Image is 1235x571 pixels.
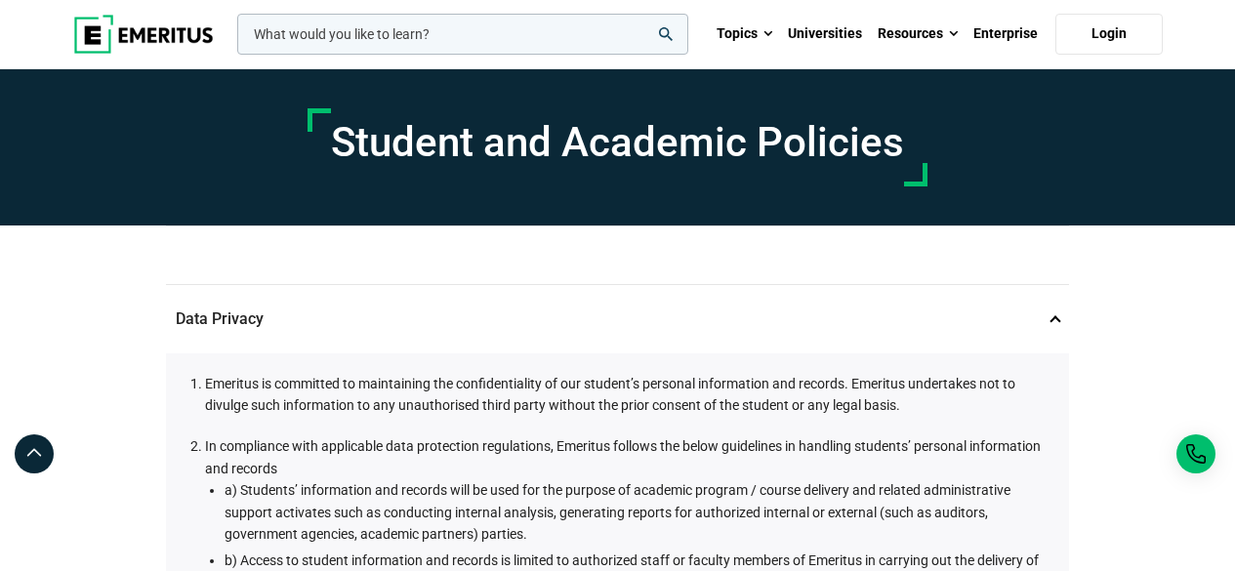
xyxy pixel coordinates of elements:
[237,14,688,55] input: woocommerce-product-search-field-0
[166,285,1069,353] p: Data Privacy
[205,373,1050,417] li: Emeritus is committed to maintaining the confidentiality of our student’s personal information an...
[331,118,904,167] h1: Student and Academic Policies
[1055,14,1163,55] a: Login
[225,479,1050,545] li: a) Students’ information and records will be used for the purpose of academic program / course de...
